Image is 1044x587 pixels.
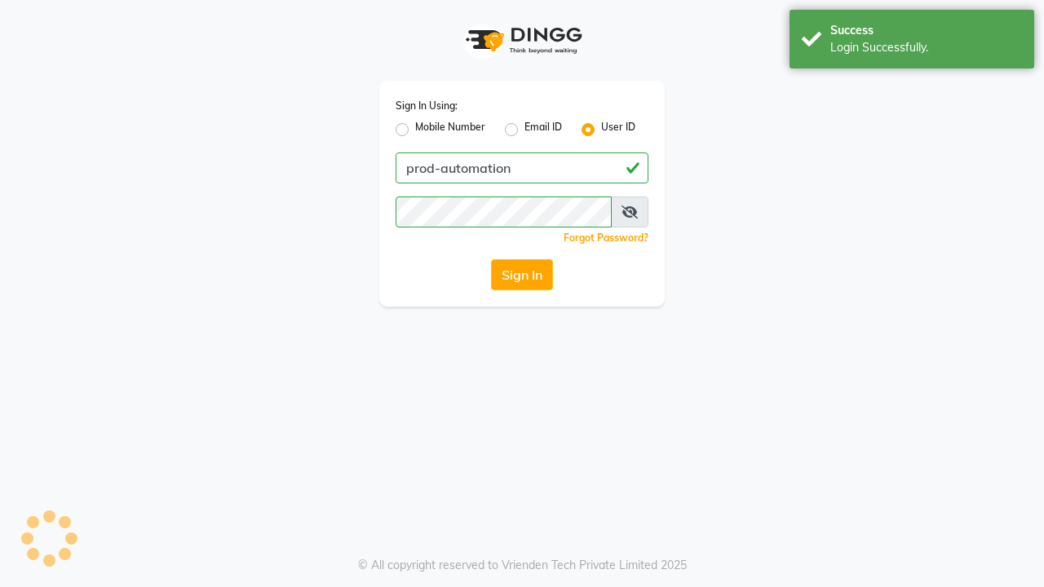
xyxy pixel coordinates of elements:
[415,120,485,139] label: Mobile Number
[564,232,648,244] a: Forgot Password?
[396,99,458,113] label: Sign In Using:
[601,120,635,139] label: User ID
[524,120,562,139] label: Email ID
[396,152,648,183] input: Username
[457,16,587,64] img: logo1.svg
[396,196,612,227] input: Username
[491,259,553,290] button: Sign In
[830,39,1022,56] div: Login Successfully.
[830,22,1022,39] div: Success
